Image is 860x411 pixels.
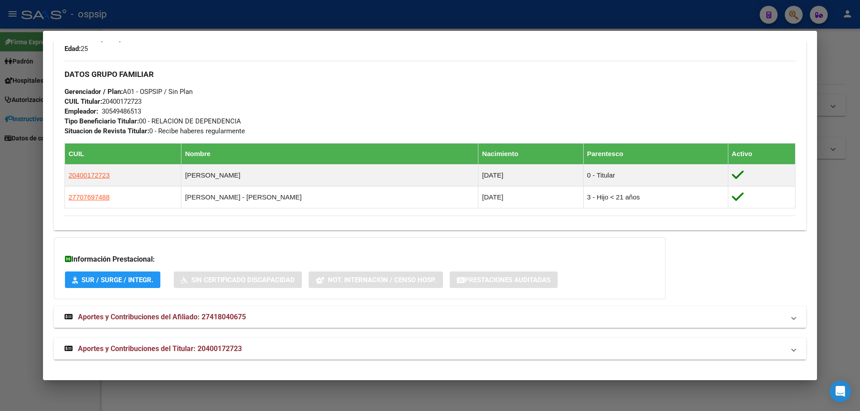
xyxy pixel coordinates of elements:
[583,144,728,165] th: Parentesco
[54,338,806,360] mat-expansion-panel-header: Aportes y Contribuciones del Titular: 20400172723
[181,186,478,208] td: [PERSON_NAME] - [PERSON_NAME]
[328,276,436,284] span: Not. Internacion / Censo Hosp.
[583,186,728,208] td: 3 - Hijo < 21 años
[69,171,110,179] span: 20400172723
[309,271,443,288] button: Not. Internacion / Censo Hosp.
[64,127,245,135] span: 0 - Recibe haberes regularmente
[64,69,795,79] h3: DATOS GRUPO FAMILIAR
[64,88,193,96] span: A01 - OSPSIP / Sin Plan
[64,117,139,125] strong: Tipo Beneficiario Titular:
[69,193,110,201] span: 27707697488
[174,271,302,288] button: Sin Certificado Discapacidad
[65,271,160,288] button: SUR / SURGE / INTEGR.
[728,144,795,165] th: Activo
[82,276,153,284] span: SUR / SURGE / INTEGR.
[464,276,550,284] span: Prestaciones Auditadas
[478,144,583,165] th: Nacimiento
[830,381,851,402] div: Open Intercom Messenger
[64,107,98,115] strong: Empleador:
[64,97,102,106] strong: CUIL Titular:
[181,144,478,165] th: Nombre
[64,117,241,125] span: 00 - RELACION DE DEPENDENCIA
[65,144,181,165] th: CUIL
[478,165,583,186] td: [DATE]
[64,45,88,53] span: 25
[64,88,123,96] strong: Gerenciador / Plan:
[583,165,728,186] td: 0 - Titular
[78,313,246,321] span: Aportes y Contribuciones del Afiliado: 27418040675
[64,97,142,106] span: 20400172723
[450,271,558,288] button: Prestaciones Auditadas
[191,276,295,284] span: Sin Certificado Discapacidad
[64,45,81,53] strong: Edad:
[54,306,806,328] mat-expansion-panel-header: Aportes y Contribuciones del Afiliado: 27418040675
[181,165,478,186] td: [PERSON_NAME]
[78,344,242,353] span: Aportes y Contribuciones del Titular: 20400172723
[64,127,149,135] strong: Situacion de Revista Titular:
[65,254,654,265] h3: Información Prestacional:
[478,186,583,208] td: [DATE]
[102,106,141,116] div: 30549486513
